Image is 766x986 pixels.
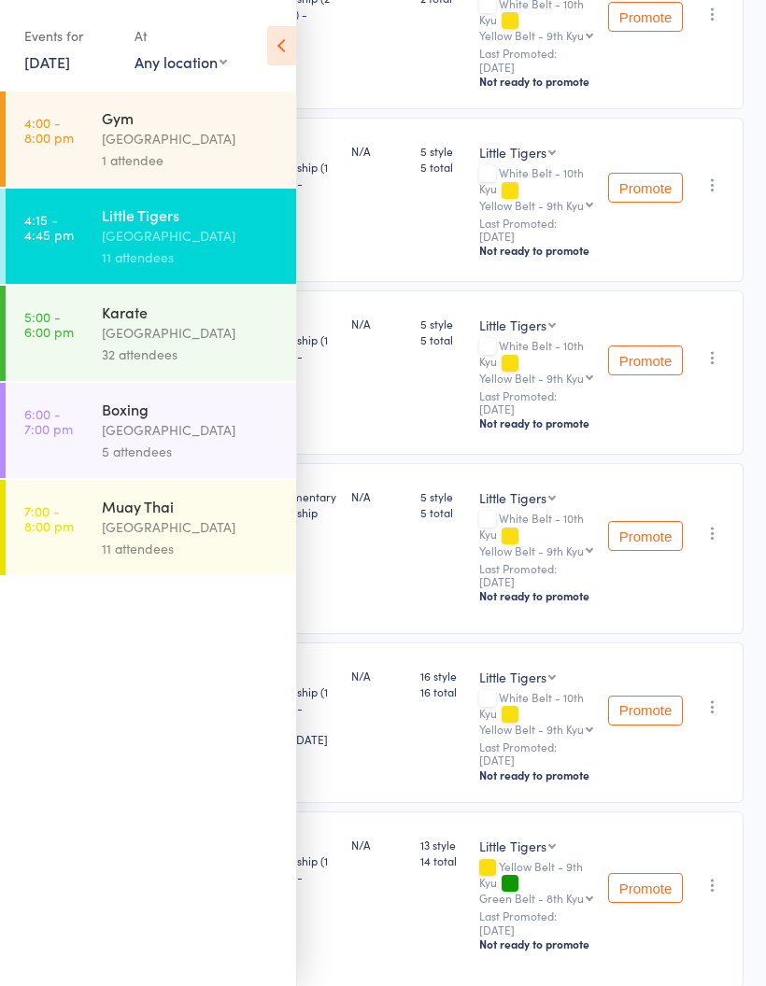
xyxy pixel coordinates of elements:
[24,51,70,72] a: [DATE]
[6,383,296,478] a: 6:00 -7:00 pmBoxing[GEOGRAPHIC_DATA]5 attendees
[6,480,296,575] a: 7:00 -8:00 pmMuay Thai[GEOGRAPHIC_DATA]11 attendees
[479,488,546,507] div: Little Tigers
[102,204,280,225] div: Little Tigers
[135,21,227,51] div: At
[351,143,405,159] div: N/A
[102,441,280,462] div: 5 attendees
[479,860,593,904] div: Yellow Belt - 9th Kyu
[24,406,73,436] time: 6:00 - 7:00 pm
[102,516,280,538] div: [GEOGRAPHIC_DATA]
[479,837,546,855] div: Little Tigers
[479,909,593,937] small: Last Promoted: [DATE]
[479,512,593,556] div: White Belt - 10th Kyu
[479,143,546,162] div: Little Tigers
[479,199,584,211] div: Yellow Belt - 9th Kyu
[479,389,593,416] small: Last Promoted: [DATE]
[608,873,683,903] button: Promote
[6,189,296,284] a: 4:15 -4:45 pmLittle Tigers[GEOGRAPHIC_DATA]11 attendees
[608,345,683,375] button: Promote
[420,488,464,504] span: 5 style
[479,544,584,556] div: Yellow Belt - 9th Kyu
[420,504,464,520] span: 5 total
[24,309,74,339] time: 5:00 - 6:00 pm
[24,212,74,242] time: 4:15 - 4:45 pm
[6,92,296,187] a: 4:00 -8:00 pmGym[GEOGRAPHIC_DATA]1 attendee
[24,21,116,51] div: Events for
[479,217,593,244] small: Last Promoted: [DATE]
[479,166,593,210] div: White Belt - 10th Kyu
[102,107,280,128] div: Gym
[479,892,584,904] div: Green Belt - 8th Kyu
[135,51,227,72] div: Any location
[102,225,280,246] div: [GEOGRAPHIC_DATA]
[102,302,280,322] div: Karate
[479,588,593,603] div: Not ready to promote
[102,399,280,419] div: Boxing
[102,128,280,149] div: [GEOGRAPHIC_DATA]
[6,286,296,381] a: 5:00 -6:00 pmKarate[GEOGRAPHIC_DATA]32 attendees
[102,344,280,365] div: 32 attendees
[479,691,593,735] div: White Belt - 10th Kyu
[479,740,593,768] small: Last Promoted: [DATE]
[479,243,593,258] div: Not ready to promote
[102,149,280,171] div: 1 attendee
[24,503,74,533] time: 7:00 - 8:00 pm
[351,316,405,331] div: N/A
[479,668,546,686] div: Little Tigers
[102,419,280,441] div: [GEOGRAPHIC_DATA]
[102,322,280,344] div: [GEOGRAPHIC_DATA]
[479,372,584,384] div: Yellow Belt - 9th Kyu
[479,29,584,41] div: Yellow Belt - 9th Kyu
[479,74,593,89] div: Not ready to promote
[420,143,464,159] span: 5 style
[420,331,464,347] span: 5 total
[479,316,546,334] div: Little Tigers
[479,416,593,430] div: Not ready to promote
[24,115,74,145] time: 4:00 - 8:00 pm
[608,2,683,32] button: Promote
[479,768,593,782] div: Not ready to promote
[351,488,405,504] div: N/A
[479,47,593,74] small: Last Promoted: [DATE]
[102,496,280,516] div: Muay Thai
[608,521,683,551] button: Promote
[479,723,584,735] div: Yellow Belt - 9th Kyu
[479,562,593,589] small: Last Promoted: [DATE]
[102,538,280,559] div: 11 attendees
[420,683,464,699] span: 16 total
[608,696,683,725] button: Promote
[420,852,464,868] span: 14 total
[479,339,593,383] div: White Belt - 10th Kyu
[351,668,405,683] div: N/A
[420,316,464,331] span: 5 style
[351,837,405,852] div: N/A
[420,837,464,852] span: 13 style
[420,159,464,175] span: 5 total
[608,173,683,203] button: Promote
[479,937,593,951] div: Not ready to promote
[420,668,464,683] span: 16 style
[102,246,280,268] div: 11 attendees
